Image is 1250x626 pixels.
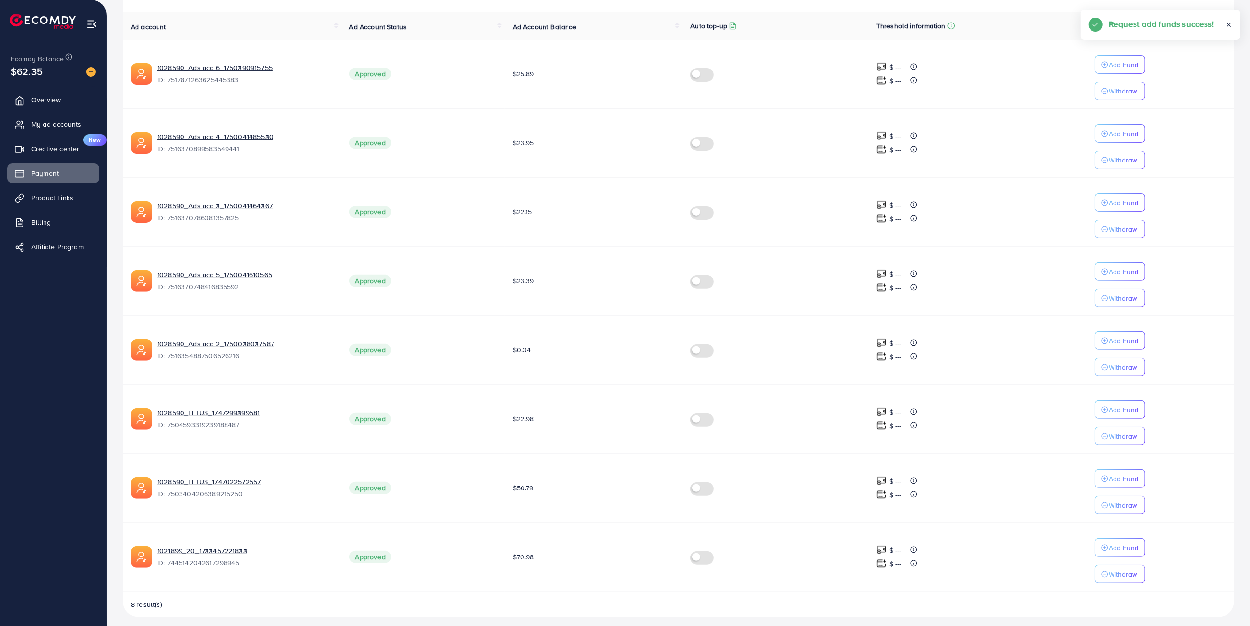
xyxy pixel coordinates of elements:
span: $50.79 [513,483,534,493]
img: ic-ads-acc.e4c84228.svg [131,477,152,499]
p: Add Fund [1109,335,1139,347]
p: $ --- [889,199,902,211]
div: <span class='underline'>1028590_Ads acc 3_1750041464367</span></br>7516370786081357825 [157,201,334,223]
p: $ --- [889,351,902,363]
button: Add Fund [1095,193,1145,212]
span: Overview [31,95,61,105]
a: Payment [7,163,99,183]
button: Add Fund [1095,538,1145,557]
img: menu [86,19,97,30]
a: 1028590_Ads acc 6_1750390915755 [157,63,334,72]
span: Approved [349,482,391,494]
div: <span class='underline'>1028590_Ads acc 4_1750041485530</span></br>7516370899583549441 [157,132,334,154]
img: ic-ads-acc.e4c84228.svg [131,201,152,223]
p: Withdraw [1109,430,1137,442]
p: $ --- [889,130,902,142]
p: $ --- [889,282,902,294]
img: top-up amount [876,476,886,486]
span: Approved [349,68,391,80]
span: Approved [349,413,391,425]
div: <span class='underline'>1028590_LLTUS_1747022572557</span></br>7503404206389215250 [157,477,334,499]
button: Add Fund [1095,331,1145,350]
span: Affiliate Program [31,242,84,252]
button: Withdraw [1095,427,1145,445]
p: Withdraw [1109,292,1137,304]
span: New [83,134,107,146]
span: $0.04 [513,345,531,355]
a: Product Links [7,188,99,208]
p: Withdraw [1109,568,1137,580]
span: 8 result(s) [131,600,162,609]
img: top-up amount [876,75,886,86]
button: Withdraw [1095,289,1145,307]
img: image [86,67,96,77]
span: Ad Account Status [349,22,407,32]
button: Add Fund [1095,124,1145,143]
img: top-up amount [876,144,886,155]
span: $22.15 [513,207,532,217]
div: <span class='underline'>1028590_LLTUS_1747299399581</span></br>7504593319239188487 [157,408,334,430]
p: Add Fund [1109,404,1139,416]
img: top-up amount [876,269,886,279]
img: top-up amount [876,200,886,210]
img: top-up amount [876,489,886,500]
a: 1028590_Ads acc 2_1750038037587 [157,339,334,348]
img: top-up amount [876,558,886,569]
div: <span class='underline'>1028590_Ads acc 5_1750041610565</span></br>7516370748416835592 [157,270,334,292]
a: 1021899_20_1733457221833 [157,546,334,556]
p: Auto top-up [690,20,727,32]
p: $ --- [889,61,902,73]
p: $ --- [889,475,902,487]
a: Overview [7,90,99,110]
p: $ --- [889,213,902,225]
span: Ad account [131,22,166,32]
p: $ --- [889,406,902,418]
span: Creative center [31,144,79,154]
button: Add Fund [1095,469,1145,488]
a: 1028590_LLTUS_1747299399581 [157,408,334,417]
span: ID: 7516370748416835592 [157,282,334,292]
p: Withdraw [1109,154,1137,166]
span: ID: 7504593319239188487 [157,420,334,430]
h5: Request add funds success! [1109,18,1214,30]
div: <span class='underline'>1021899_20_1733457221833</span></br>7445142042617298945 [157,546,334,568]
img: top-up amount [876,338,886,348]
span: Ecomdy Balance [11,54,64,64]
button: Add Fund [1095,55,1145,74]
button: Withdraw [1095,151,1145,169]
span: My ad accounts [31,119,81,129]
a: 1028590_LLTUS_1747022572557 [157,477,334,487]
a: 1028590_Ads acc 3_1750041464367 [157,201,334,210]
a: My ad accounts [7,115,99,134]
img: ic-ads-acc.e4c84228.svg [131,408,152,430]
img: top-up amount [876,420,886,431]
span: Approved [349,344,391,356]
button: Add Fund [1095,262,1145,281]
span: $70.98 [513,552,534,562]
button: Withdraw [1095,82,1145,100]
span: Ad Account Balance [513,22,577,32]
img: top-up amount [876,62,886,72]
img: ic-ads-acc.e4c84228.svg [131,270,152,292]
span: ID: 7503404206389215250 [157,489,334,499]
p: $ --- [889,544,902,556]
span: Approved [349,137,391,149]
a: 1028590_Ads acc 5_1750041610565 [157,270,334,279]
span: Approved [349,275,391,287]
span: ID: 7516370786081357825 [157,213,334,223]
a: Billing [7,212,99,232]
img: top-up amount [876,213,886,224]
a: Affiliate Program [7,237,99,256]
p: Withdraw [1109,499,1137,511]
img: top-up amount [876,545,886,555]
div: <span class='underline'>1028590_Ads acc 6_1750390915755</span></br>7517871263625445383 [157,63,334,85]
div: <span class='underline'>1028590_Ads acc 2_1750038037587</span></br>7516354887506526216 [157,339,334,361]
a: Creative centerNew [7,139,99,159]
img: top-up amount [876,351,886,362]
iframe: Chat [1208,582,1243,619]
p: $ --- [889,420,902,432]
button: Withdraw [1095,496,1145,514]
p: Add Fund [1109,59,1139,70]
img: logo [10,14,76,29]
span: Payment [31,168,59,178]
